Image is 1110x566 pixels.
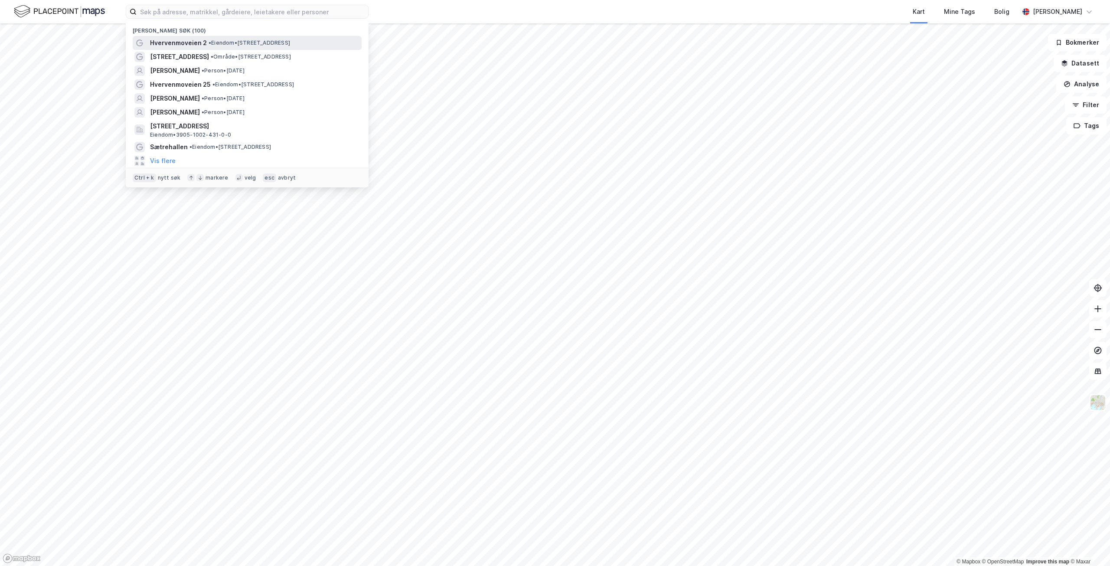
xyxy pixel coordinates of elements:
button: Datasett [1054,55,1107,72]
div: velg [245,174,256,181]
span: Hvervenmoveien 25 [150,79,211,90]
div: Bolig [994,7,1009,17]
div: avbryt [278,174,296,181]
input: Søk på adresse, matrikkel, gårdeiere, leietakere eller personer [137,5,368,18]
div: [PERSON_NAME] [1033,7,1082,17]
a: OpenStreetMap [982,559,1024,565]
span: [PERSON_NAME] [150,65,200,76]
span: • [189,144,192,150]
span: • [202,67,204,74]
span: Person • [DATE] [202,109,245,116]
button: Filter [1065,96,1107,114]
a: Mapbox homepage [3,553,41,563]
span: • [202,95,204,101]
div: Kontrollprogram for chat [1067,524,1110,566]
div: esc [263,173,276,182]
span: Sætrehallen [150,142,188,152]
span: Hvervenmoveien 2 [150,38,207,48]
button: Analyse [1056,75,1107,93]
button: Bokmerker [1048,34,1107,51]
span: Eiendom • 3905-1002-431-0-0 [150,131,231,138]
span: [PERSON_NAME] [150,107,200,118]
div: markere [206,174,228,181]
span: • [211,53,213,60]
span: [PERSON_NAME] [150,93,200,104]
button: Tags [1066,117,1107,134]
div: Ctrl + k [133,173,156,182]
button: Vis flere [150,156,176,166]
span: Person • [DATE] [202,95,245,102]
span: Person • [DATE] [202,67,245,74]
a: Improve this map [1026,559,1069,565]
span: Område • [STREET_ADDRESS] [211,53,291,60]
span: [STREET_ADDRESS] [150,52,209,62]
span: • [209,39,211,46]
iframe: Chat Widget [1067,524,1110,566]
div: Mine Tags [944,7,975,17]
span: [STREET_ADDRESS] [150,121,358,131]
div: [PERSON_NAME] søk (100) [126,20,369,36]
a: Mapbox [957,559,980,565]
span: • [202,109,204,115]
img: Z [1090,394,1106,411]
div: nytt søk [158,174,181,181]
span: Eiendom • [STREET_ADDRESS] [209,39,290,46]
div: Kart [913,7,925,17]
span: • [212,81,215,88]
span: Eiendom • [STREET_ADDRESS] [212,81,294,88]
span: Eiendom • [STREET_ADDRESS] [189,144,271,150]
img: logo.f888ab2527a4732fd821a326f86c7f29.svg [14,4,105,19]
